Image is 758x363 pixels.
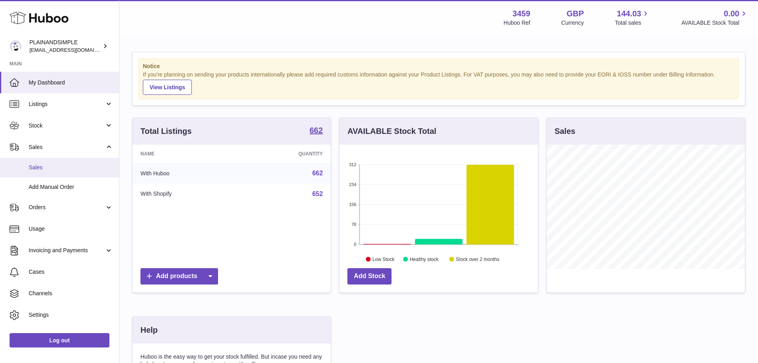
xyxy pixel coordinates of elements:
strong: Notice [143,63,735,70]
a: Add products [140,268,218,285]
span: Invoicing and Payments [29,247,105,254]
div: If you're planning on sending your products internationally please add required customs informati... [143,71,735,95]
span: My Dashboard [29,79,113,86]
text: Healthy stock [410,256,439,262]
a: 662 [312,170,323,177]
th: Quantity [240,145,331,163]
td: With Huboo [133,163,240,184]
text: 234 [349,182,356,187]
strong: GBP [567,8,584,19]
div: Currency [561,19,584,27]
span: Add Manual Order [29,183,113,191]
span: Stock [29,122,105,130]
span: AVAILABLE Stock Total [681,19,748,27]
h3: Help [140,325,158,336]
text: 78 [352,222,357,227]
span: Settings [29,311,113,319]
th: Name [133,145,240,163]
div: PLAINANDSIMPLE [29,39,101,54]
span: Sales [29,143,105,151]
text: 156 [349,202,356,207]
span: Sales [29,164,113,171]
span: Usage [29,225,113,233]
a: 662 [310,126,323,136]
div: Huboo Ref [504,19,530,27]
h3: Sales [555,126,575,137]
a: 144.03 Total sales [615,8,650,27]
strong: 662 [310,126,323,134]
a: 652 [312,190,323,197]
text: 312 [349,162,356,167]
span: Channels [29,290,113,297]
text: Low Stock [372,256,395,262]
text: 0 [354,242,357,247]
span: Orders [29,204,105,211]
span: [EMAIL_ADDRESS][DOMAIN_NAME] [29,47,117,53]
text: Stock over 2 months [456,256,499,262]
h3: Total Listings [140,126,192,137]
a: Add Stock [347,268,392,285]
a: View Listings [143,80,192,95]
a: 0.00 AVAILABLE Stock Total [681,8,748,27]
span: 0.00 [724,8,739,19]
span: Total sales [615,19,650,27]
span: Cases [29,268,113,276]
a: Log out [10,333,109,347]
strong: 3459 [512,8,530,19]
span: Listings [29,100,105,108]
img: internalAdmin-3459@internal.huboo.com [10,40,21,52]
span: 144.03 [617,8,641,19]
td: With Shopify [133,184,240,204]
h3: AVAILABLE Stock Total [347,126,436,137]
